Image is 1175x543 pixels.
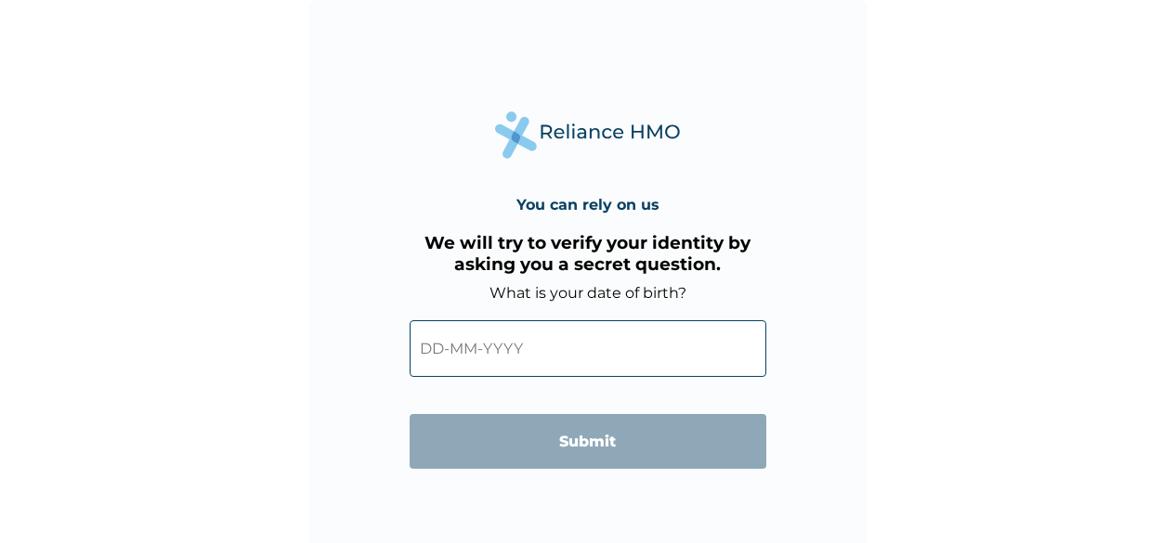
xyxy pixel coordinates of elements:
label: What is your date of birth? [490,284,686,302]
img: Reliance Health's Logo [495,111,681,159]
input: Submit [410,414,766,469]
input: DD-MM-YYYY [410,320,766,377]
h3: We will try to verify your identity by asking you a secret question. [410,232,766,275]
h4: You can rely on us [516,196,659,213]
